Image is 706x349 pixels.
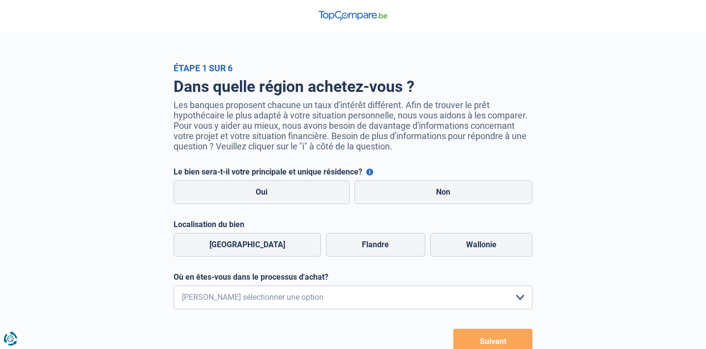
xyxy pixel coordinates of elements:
[319,11,387,21] img: TopCompare Logo
[174,233,321,257] label: [GEOGRAPHIC_DATA]
[174,272,532,282] label: Où en êtes-vous dans le processus d'achat?
[174,167,532,176] label: Le bien sera-t-il votre principale et unique résidence?
[354,180,533,204] label: Non
[326,233,425,257] label: Flandre
[366,169,373,175] button: Le bien sera-t-il votre principale et unique résidence?
[174,220,532,229] label: Localisation du bien
[174,77,532,96] h1: Dans quelle région achetez-vous ?
[174,100,532,151] p: Les banques proposent chacune un taux d'intérêt différent. Afin de trouver le prêt hypothécaire l...
[430,233,532,257] label: Wallonie
[174,180,350,204] label: Oui
[174,63,532,73] div: Étape 1 sur 6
